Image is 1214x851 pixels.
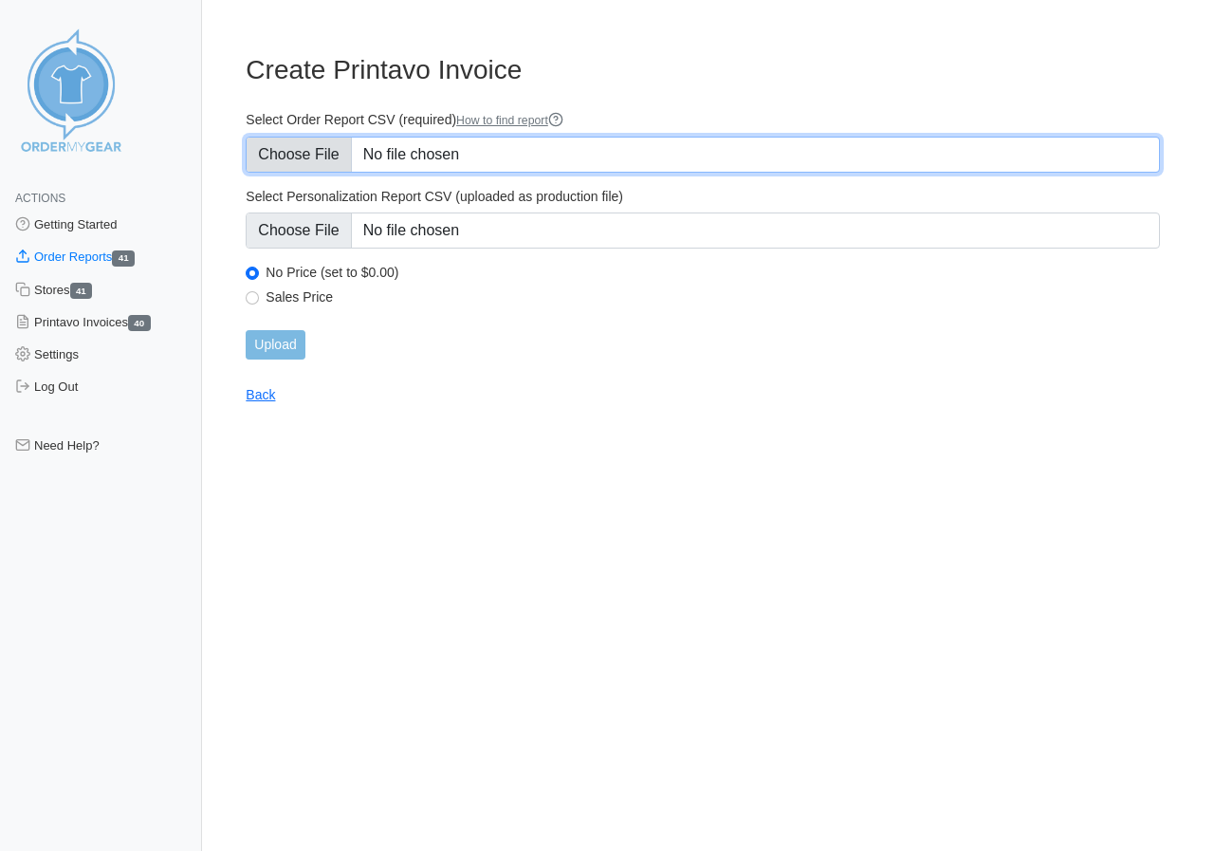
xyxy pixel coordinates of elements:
label: No Price (set to $0.00) [266,264,1160,281]
a: Back [246,387,275,402]
span: 41 [70,283,93,299]
span: 40 [128,315,151,331]
a: How to find report [456,114,563,127]
h3: Create Printavo Invoice [246,54,1160,86]
label: Select Order Report CSV (required) [246,111,1160,129]
input: Upload [246,330,304,360]
label: Sales Price [266,288,1160,305]
span: Actions [15,192,65,205]
span: 41 [112,250,135,267]
label: Select Personalization Report CSV (uploaded as production file) [246,188,1160,205]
